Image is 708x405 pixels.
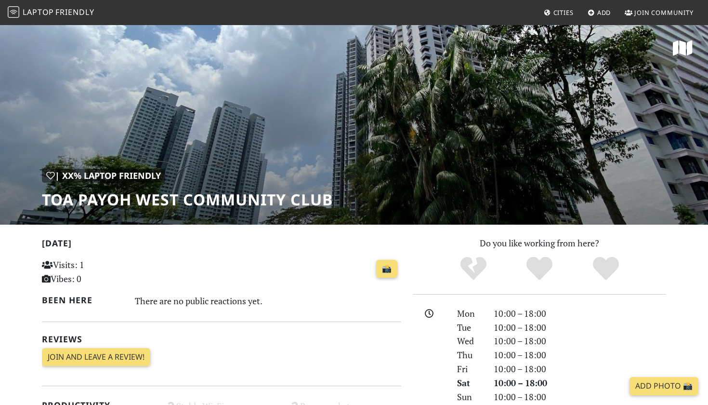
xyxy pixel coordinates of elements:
[506,256,573,282] div: Yes
[451,307,488,321] div: Mon
[621,4,697,21] a: Join Community
[488,307,672,321] div: 10:00 – 18:00
[488,348,672,362] div: 10:00 – 18:00
[573,256,639,282] div: Definitely!
[42,348,150,366] a: Join and leave a review!
[440,256,507,282] div: No
[451,334,488,348] div: Wed
[634,8,694,17] span: Join Community
[23,7,54,17] span: Laptop
[42,334,401,344] h2: Reviews
[42,258,154,286] p: Visits: 1 Vibes: 0
[451,390,488,404] div: Sun
[629,377,698,395] a: Add Photo 📸
[413,236,666,250] p: Do you like working from here?
[135,293,402,309] div: There are no public reactions yet.
[540,4,577,21] a: Cities
[8,4,94,21] a: LaptopFriendly LaptopFriendly
[42,238,401,252] h2: [DATE]
[451,348,488,362] div: Thu
[488,321,672,335] div: 10:00 – 18:00
[488,334,672,348] div: 10:00 – 18:00
[42,295,123,305] h2: Been here
[451,376,488,390] div: Sat
[488,376,672,390] div: 10:00 – 18:00
[584,4,615,21] a: Add
[597,8,611,17] span: Add
[376,260,397,278] a: 📸
[553,8,574,17] span: Cities
[55,7,94,17] span: Friendly
[42,169,165,183] div: | XX% Laptop Friendly
[451,321,488,335] div: Tue
[488,362,672,376] div: 10:00 – 18:00
[42,190,333,209] h1: Toa Payoh West Community Club
[8,6,19,18] img: LaptopFriendly
[488,390,672,404] div: 10:00 – 18:00
[451,362,488,376] div: Fri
